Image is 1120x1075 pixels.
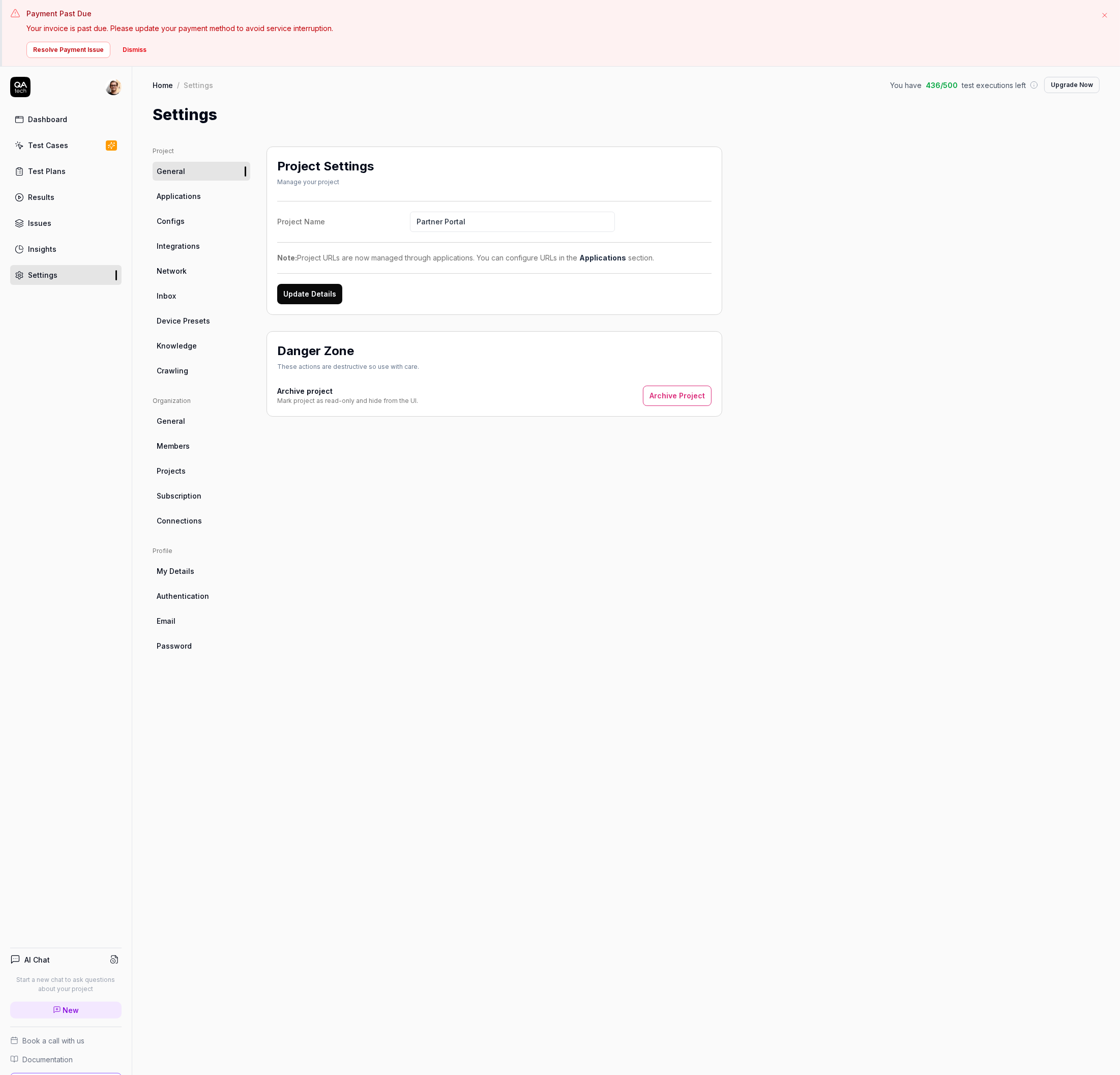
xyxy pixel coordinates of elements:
[157,166,185,177] span: General
[277,396,418,405] div: Mark project as read-only and hide from the UI.
[157,441,190,451] span: Members
[10,213,122,233] a: Issues
[153,612,250,630] a: Email
[28,166,66,177] div: Test Plans
[153,286,250,305] a: Inbox
[157,290,176,301] span: Inbox
[153,587,250,605] a: Authentication
[26,42,110,58] button: Resolve Payment Issue
[153,396,250,405] div: Organization
[890,80,922,91] span: You have
[157,365,188,376] span: Crawling
[153,461,250,480] a: Projects
[153,412,250,430] a: General
[157,466,186,476] span: Projects
[153,212,250,230] a: Configs
[153,262,250,280] a: Network
[643,386,712,406] button: Archive Project
[157,241,200,251] span: Integrations
[22,1054,73,1065] span: Documentation
[157,490,201,501] span: Subscription
[10,1035,122,1046] a: Book a call with us
[962,80,1026,91] span: test executions left
[277,157,374,176] h2: Project Settings
[153,103,217,126] h1: Settings
[22,1035,84,1046] span: Book a call with us
[153,311,250,330] a: Device Presets
[26,23,1092,34] p: Your invoice is past due. Please update your payment method to avoid service interruption.
[157,515,202,526] span: Connections
[63,1005,79,1015] span: New
[28,140,68,151] div: Test Cases
[153,147,250,156] div: Project
[157,340,197,351] span: Knowledge
[153,237,250,255] a: Integrations
[184,80,213,90] div: Settings
[153,336,250,355] a: Knowledge
[177,80,180,90] div: /
[28,270,57,280] div: Settings
[10,975,122,994] p: Start a new chat to ask questions about your project
[116,42,153,58] button: Dismiss
[153,511,250,530] a: Connections
[26,8,1092,19] h3: Payment Past Due
[153,546,250,556] div: Profile
[153,562,250,580] a: My Details
[153,80,173,90] a: Home
[926,80,958,91] span: 436 / 500
[157,191,201,201] span: Applications
[10,109,122,129] a: Dashboard
[277,253,297,262] strong: Note:
[28,192,54,202] div: Results
[10,1054,122,1065] a: Documentation
[277,362,419,371] div: These actions are destructive so use with care.
[157,315,210,326] span: Device Presets
[277,284,342,304] button: Update Details
[10,239,122,259] a: Insights
[157,641,192,651] span: Password
[277,252,712,263] div: Project URLs are now managed through applications. You can configure URLs in the section.
[28,244,56,254] div: Insights
[579,253,626,262] a: Applications
[277,216,410,227] div: Project Name
[105,79,122,95] img: 704fe57e-bae9-4a0d-8bcb-c4203d9f0bb2.jpeg
[10,1002,122,1019] a: New
[157,216,185,226] span: Configs
[10,187,122,207] a: Results
[153,187,250,206] a: Applications
[10,265,122,285] a: Settings
[157,266,187,276] span: Network
[157,416,185,426] span: General
[1044,77,1100,93] button: Upgrade Now
[157,616,175,626] span: Email
[153,486,250,505] a: Subscription
[410,212,615,232] input: Project Name
[28,114,67,125] div: Dashboard
[277,386,418,396] h4: Archive project
[153,437,250,455] a: Members
[277,342,354,360] h2: Danger Zone
[10,135,122,155] a: Test Cases
[28,218,51,228] div: Issues
[153,162,250,181] a: General
[157,566,194,576] span: My Details
[153,361,250,380] a: Crawling
[157,591,209,601] span: Authentication
[153,636,250,655] a: Password
[24,954,50,965] h4: AI Chat
[277,178,374,187] div: Manage your project
[10,161,122,181] a: Test Plans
